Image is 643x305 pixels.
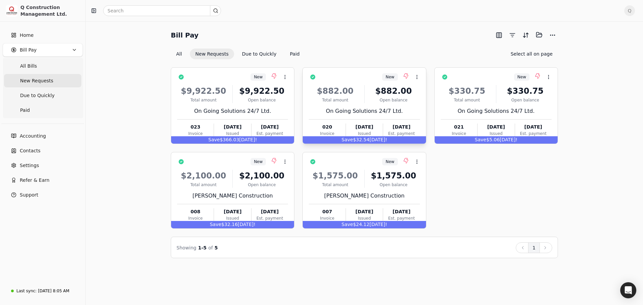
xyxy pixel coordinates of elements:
div: [DATE] [383,208,420,215]
div: [DATE] [346,208,383,215]
span: New Requests [20,77,53,84]
div: Open balance [367,182,420,188]
div: Total amount [177,97,230,103]
a: Home [3,28,83,42]
button: Sort [520,30,531,41]
div: Total amount [309,182,361,188]
div: Invoice [177,215,214,221]
span: Due to Quickly [20,92,55,99]
div: $9,922.50 [235,85,288,97]
button: Support [3,188,83,202]
span: [DATE]! [369,222,387,227]
button: Select all on page [505,49,558,59]
div: $1,575.00 [309,170,361,182]
div: Invoice [309,215,345,221]
div: $32.54 [303,136,426,144]
span: Contacts [20,147,41,154]
div: Issued [214,131,251,137]
button: Q [624,5,635,16]
div: Total amount [441,97,493,103]
a: Settings [3,159,83,172]
div: Last sync: [16,288,37,294]
button: All [171,49,187,59]
div: [DATE] [383,124,420,131]
div: Open balance [235,182,288,188]
div: $32.16 [171,221,294,228]
div: 023 [177,124,214,131]
span: Accounting [20,133,46,140]
span: Paid [20,107,30,114]
div: [DATE] [478,124,514,131]
a: Contacts [3,144,83,157]
div: [PERSON_NAME] Construction [177,192,288,200]
span: New [385,74,394,80]
span: Refer & Earn [20,177,50,184]
div: Open balance [367,97,420,103]
div: 021 [441,124,477,131]
a: All Bills [4,59,81,73]
div: Est. payment [383,131,420,137]
div: 008 [177,208,214,215]
span: New [254,159,263,165]
a: Accounting [3,129,83,143]
div: [DATE] 8:05 AM [38,288,69,294]
div: $2,100.00 [235,170,288,182]
div: Invoice [177,131,214,137]
button: 1 [528,242,540,253]
a: Due to Quickly [4,89,81,102]
span: Home [20,32,33,39]
div: $9,922.50 [177,85,230,97]
span: Save [342,222,353,227]
h2: Bill Pay [171,30,199,41]
span: Save [342,137,353,142]
div: Open balance [499,97,552,103]
button: New Requests [190,49,234,59]
span: 1 - 5 [198,245,207,250]
div: [DATE] [252,124,288,131]
div: $882.00 [309,85,361,97]
span: Bill Pay [20,47,37,54]
button: More [547,30,558,41]
div: Invoice [441,131,477,137]
div: $882.00 [367,85,420,97]
a: New Requests [4,74,81,87]
div: $1,575.00 [367,170,420,182]
div: Invoice [309,131,345,137]
div: Est. payment [252,215,288,221]
div: $5.06 [435,136,558,144]
div: Open balance [235,97,288,103]
span: New [254,74,263,80]
div: On Going Solutions 24/7 Ltd. [177,107,288,115]
span: [DATE]! [239,137,257,142]
div: Open Intercom Messenger [620,282,636,298]
span: Support [20,192,38,199]
span: [DATE]! [369,137,387,142]
span: Save [475,137,486,142]
span: Showing [176,245,196,250]
div: 020 [309,124,345,131]
span: New [517,74,526,80]
span: [DATE]! [500,137,517,142]
div: [PERSON_NAME] Construction [309,192,420,200]
div: Issued [346,131,383,137]
span: of [208,245,213,250]
div: $366.03 [171,136,294,144]
div: On Going Solutions 24/7 Ltd. [309,107,420,115]
div: 007 [309,208,345,215]
div: $330.75 [441,85,493,97]
a: Paid [4,103,81,117]
div: Total amount [177,182,230,188]
div: [DATE] [346,124,383,131]
div: Est. payment [252,131,288,137]
div: Issued [478,131,514,137]
button: Refer & Earn [3,173,83,187]
button: Batch (0) [534,29,545,40]
span: [DATE]! [238,222,256,227]
span: Settings [20,162,39,169]
div: Est. payment [383,215,420,221]
div: $2,100.00 [177,170,230,182]
span: New [385,159,394,165]
div: $24.12 [303,221,426,228]
input: Search [103,5,221,16]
